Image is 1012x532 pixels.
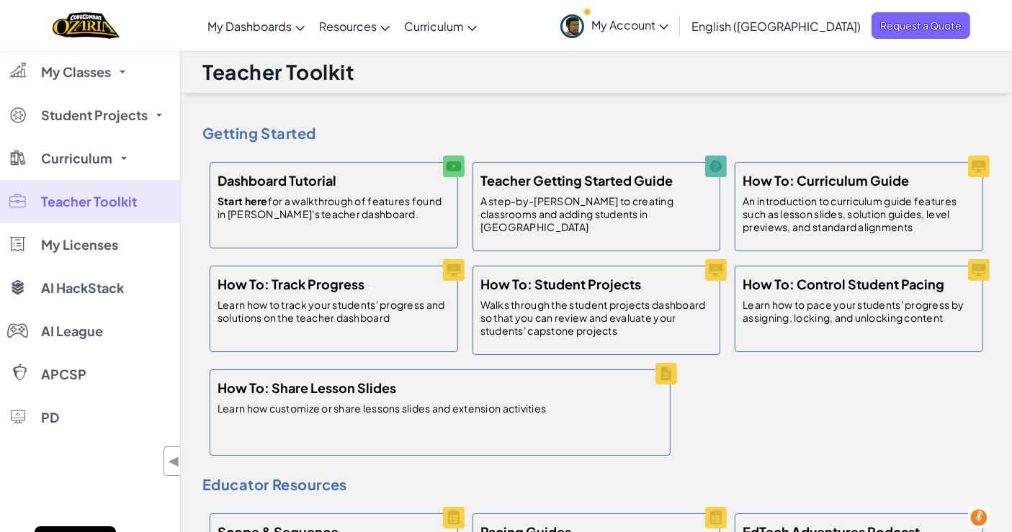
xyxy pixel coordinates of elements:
a: Dashboard Tutorial Start herefor a walkthrough of features found in [PERSON_NAME]'s teacher dashb... [202,155,465,256]
p: A step-by-[PERSON_NAME] to creating classrooms and adding students in [GEOGRAPHIC_DATA] [480,194,713,233]
span: ◀ [168,451,180,472]
a: How To: Share Lesson Slides Learn how customize or share lessons slides and extension activities [202,362,678,463]
a: English ([GEOGRAPHIC_DATA]) [684,6,868,45]
h1: Teacher Toolkit [202,58,354,86]
h5: How To: Share Lesson Slides [218,377,396,398]
a: Curriculum [397,6,484,45]
p: Learn how to pace your students' progress by assigning, locking, and unlocking content [743,298,975,324]
p: for a walkthrough of features found in [PERSON_NAME]'s teacher dashboard. [218,194,450,220]
h5: Teacher Getting Started Guide [480,170,673,191]
span: My Dashboards [207,19,292,34]
h5: How To: Control Student Pacing [743,274,944,294]
h4: Educator Resources [202,474,990,495]
h5: How To: Student Projects [480,274,641,294]
a: How To: Student Projects Walks through the student projects dashboard so that you can review and ... [465,258,728,362]
p: Walks through the student projects dashboard so that you can review and evaluate your students' c... [480,298,713,337]
strong: Start here [218,194,268,207]
span: English ([GEOGRAPHIC_DATA]) [691,19,861,34]
p: An introduction to curriculum guide features such as lesson slides, solution guides, level previe... [743,194,975,233]
a: Resources [312,6,397,45]
a: Ozaria by CodeCombat logo [53,11,120,40]
span: Curriculum [404,19,464,34]
h5: Dashboard Tutorial [218,170,336,191]
span: AI League [41,325,103,338]
a: How To: Track Progress Learn how to track your students' progress and solutions on the teacher da... [202,258,465,359]
a: My Account [553,3,676,48]
span: My Account [591,17,668,32]
h4: Getting Started [202,122,990,144]
a: Request a Quote [872,12,970,39]
span: Student Projects [41,109,148,122]
h5: How To: Track Progress [218,274,364,294]
img: Home [53,11,120,40]
a: How To: Control Student Pacing Learn how to pace your students' progress by assigning, locking, a... [727,258,990,359]
h5: How To: Curriculum Guide [743,170,909,191]
img: avatar [560,14,584,38]
span: My Licenses [41,238,118,251]
a: Teacher Getting Started Guide A step-by-[PERSON_NAME] to creating classrooms and adding students ... [465,155,728,258]
span: Teacher Toolkit [41,195,137,208]
p: Learn how customize or share lessons slides and extension activities [218,402,546,415]
span: AI HackStack [41,281,124,294]
p: Learn how to track your students' progress and solutions on the teacher dashboard [218,298,450,324]
span: My Classes [41,66,111,78]
a: How To: Curriculum Guide An introduction to curriculum guide features such as lesson slides, solu... [727,155,990,258]
span: Curriculum [41,152,112,165]
span: Resources [319,19,377,34]
a: My Dashboards [200,6,312,45]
